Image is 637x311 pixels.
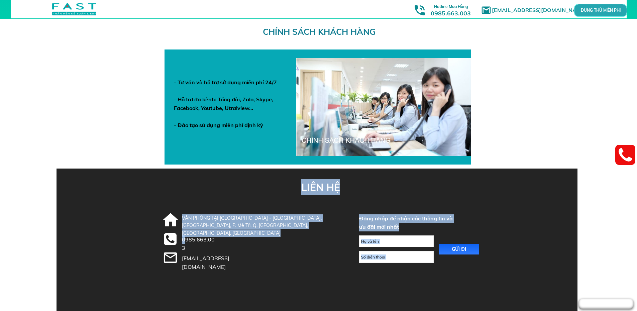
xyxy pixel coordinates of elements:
[263,25,380,38] h3: CHÍNH SÁCH KHÁCH HÀNG
[182,214,339,237] div: VĂN PHÒNG TẠI [GEOGRAPHIC_DATA] - [GEOGRAPHIC_DATA], [GEOGRAPHIC_DATA], P. Mễ Trì, Q. [GEOGRAPHIC...
[439,244,479,254] p: GỬI ĐI
[492,6,591,15] h1: [EMAIL_ADDRESS][DOMAIN_NAME]
[182,235,217,252] div: 0985.663.003
[577,5,624,16] p: DÙNG THỬ MIỄN PHÍ
[359,214,454,231] h3: Đăng nhập để nhận các thông tin và ưu đãi mới nhất
[434,4,468,9] span: Hotline Mua Hàng
[301,179,341,195] h3: LIÊN HỆ
[174,78,285,130] div: - Tư vấn và hỗ trợ sử dụng miễn phí 24/7 - Hỗ trợ đa kênh: Tổng đài, Zalo, Skype, Facebook, Youtu...
[359,251,433,263] input: Số điện thoại
[359,236,433,247] input: Họ và tên
[182,254,255,271] div: [EMAIL_ADDRESS][DOMAIN_NAME]
[423,2,478,17] h3: 0985.663.003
